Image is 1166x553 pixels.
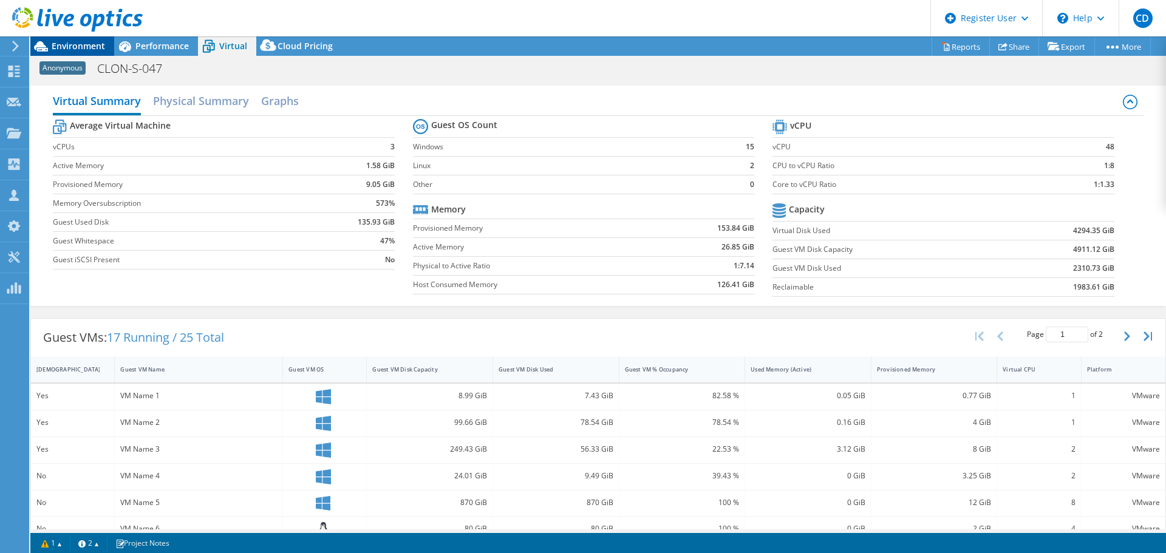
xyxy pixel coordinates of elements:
[413,241,655,253] label: Active Memory
[1073,225,1114,237] b: 4294.35 GiB
[107,535,178,551] a: Project Notes
[877,496,992,509] div: 12 GiB
[877,469,992,483] div: 3.25 GiB
[390,141,395,153] b: 3
[70,120,171,132] b: Average Virtual Machine
[53,235,313,247] label: Guest Whitespace
[746,141,754,153] b: 15
[31,319,236,356] div: Guest VMs:
[372,416,487,429] div: 99.66 GiB
[1003,389,1075,402] div: 1
[376,197,395,209] b: 573%
[1087,443,1160,456] div: VMware
[772,243,1003,256] label: Guest VM Disk Capacity
[1094,37,1151,56] a: More
[1087,389,1160,402] div: VMware
[499,416,613,429] div: 78.54 GiB
[366,160,395,172] b: 1.58 GiB
[36,443,109,456] div: Yes
[372,443,487,456] div: 249.43 GiB
[499,389,613,402] div: 7.43 GiB
[1087,469,1160,483] div: VMware
[278,40,333,52] span: Cloud Pricing
[1003,365,1060,373] div: Virtual CPU
[219,40,247,52] span: Virtual
[499,496,613,509] div: 870 GiB
[33,535,70,551] a: 1
[135,40,189,52] span: Performance
[772,281,1003,293] label: Reclaimable
[380,235,395,247] b: 47%
[499,469,613,483] div: 9.49 GiB
[1087,496,1160,509] div: VMware
[1003,496,1075,509] div: 8
[789,203,825,215] b: Capacity
[1003,416,1075,429] div: 1
[750,160,754,172] b: 2
[120,469,277,483] div: VM Name 4
[499,365,599,373] div: Guest VM Disk Used
[625,389,740,402] div: 82.58 %
[385,254,395,266] b: No
[772,262,1003,274] label: Guest VM Disk Used
[36,496,109,509] div: No
[717,222,754,234] b: 153.84 GiB
[372,389,487,402] div: 8.99 GiB
[261,89,299,113] h2: Graphs
[751,365,851,373] div: Used Memory (Active)
[717,279,754,291] b: 126.41 GiB
[413,279,655,291] label: Host Consumed Memory
[499,522,613,535] div: 80 GiB
[53,89,141,115] h2: Virtual Summary
[53,141,313,153] label: vCPUs
[790,120,811,132] b: vCPU
[721,241,754,253] b: 26.85 GiB
[625,416,740,429] div: 78.54 %
[431,203,466,215] b: Memory
[36,469,109,483] div: No
[372,496,487,509] div: 870 GiB
[1099,329,1103,339] span: 2
[372,365,472,373] div: Guest VM Disk Capacity
[1073,243,1114,256] b: 4911.12 GiB
[413,222,655,234] label: Provisioned Memory
[413,141,723,153] label: Windows
[751,469,865,483] div: 0 GiB
[413,178,723,191] label: Other
[120,443,277,456] div: VM Name 3
[1057,13,1068,24] svg: \n
[877,443,992,456] div: 8 GiB
[153,89,249,113] h2: Physical Summary
[107,329,224,345] span: 17 Running / 25 Total
[625,365,725,373] div: Guest VM % Occupancy
[751,496,865,509] div: 0 GiB
[625,443,740,456] div: 22.53 %
[288,365,346,373] div: Guest VM OS
[413,260,655,272] label: Physical to Active Ratio
[1087,416,1160,429] div: VMware
[772,178,1036,191] label: Core to vCPU Ratio
[52,40,105,52] span: Environment
[772,225,1003,237] label: Virtual Disk Used
[431,119,497,131] b: Guest OS Count
[413,160,723,172] label: Linux
[751,389,865,402] div: 0.05 GiB
[989,37,1039,56] a: Share
[53,160,313,172] label: Active Memory
[1104,160,1114,172] b: 1:8
[53,178,313,191] label: Provisioned Memory
[120,522,277,535] div: VM Name 6
[372,469,487,483] div: 24.01 GiB
[1038,37,1095,56] a: Export
[36,365,94,373] div: [DEMOGRAPHIC_DATA]
[1133,8,1153,28] span: CD
[1106,141,1114,153] b: 48
[877,522,992,535] div: 2 GiB
[877,389,992,402] div: 0.77 GiB
[1087,365,1145,373] div: Platform
[120,496,277,509] div: VM Name 5
[751,522,865,535] div: 0 GiB
[625,469,740,483] div: 39.43 %
[36,389,109,402] div: Yes
[1003,522,1075,535] div: 4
